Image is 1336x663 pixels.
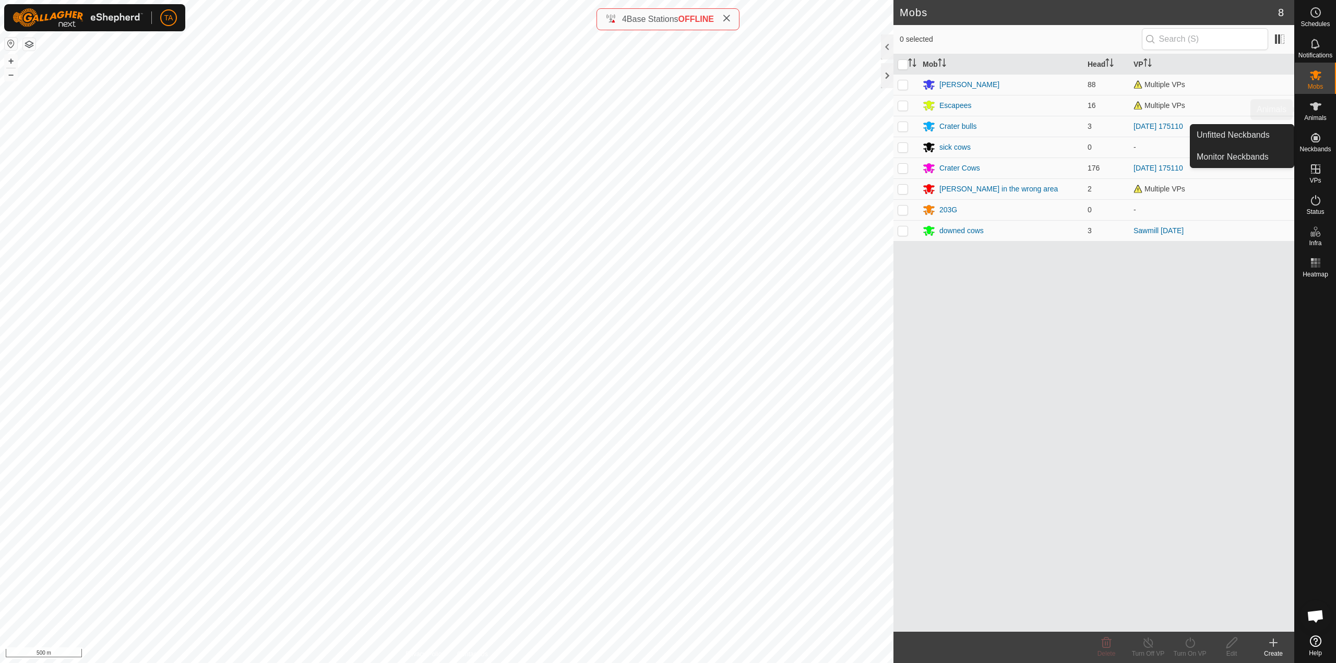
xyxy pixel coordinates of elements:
[1142,28,1268,50] input: Search (S)
[1306,209,1324,215] span: Status
[1197,129,1270,141] span: Unfitted Neckbands
[1299,146,1331,152] span: Neckbands
[1088,164,1100,172] span: 176
[1197,151,1269,163] span: Monitor Neckbands
[1127,649,1169,658] div: Turn Off VP
[1134,80,1185,89] span: Multiple VPs
[13,8,143,27] img: Gallagher Logo
[939,225,984,236] div: downed cows
[939,100,971,111] div: Escapees
[900,6,1278,19] h2: Mobs
[678,15,714,23] span: OFFLINE
[1303,271,1328,278] span: Heatmap
[1088,143,1092,151] span: 0
[939,142,971,153] div: sick cows
[1211,649,1252,658] div: Edit
[1088,101,1096,110] span: 16
[1309,177,1321,184] span: VPs
[5,55,17,67] button: +
[1088,122,1092,130] span: 3
[5,38,17,50] button: Reset Map
[1088,80,1096,89] span: 88
[457,649,488,659] a: Contact Us
[1134,185,1185,193] span: Multiple VPs
[1309,240,1321,246] span: Infra
[1190,125,1294,146] a: Unfitted Neckbands
[1088,185,1092,193] span: 2
[1169,649,1211,658] div: Turn On VP
[1143,60,1152,68] p-sorticon: Activate to sort
[164,13,173,23] span: TA
[1304,115,1327,121] span: Animals
[939,163,980,174] div: Crater Cows
[939,121,977,132] div: Crater bulls
[1105,60,1114,68] p-sorticon: Activate to sort
[1134,122,1183,130] a: [DATE] 175110
[1190,147,1294,167] a: Monitor Neckbands
[1083,54,1129,75] th: Head
[1309,650,1322,656] span: Help
[1308,83,1323,90] span: Mobs
[939,184,1058,195] div: [PERSON_NAME] in the wrong area
[918,54,1083,75] th: Mob
[5,68,17,81] button: –
[1129,199,1294,220] td: -
[1298,52,1332,58] span: Notifications
[1301,21,1330,27] span: Schedules
[1252,649,1294,658] div: Create
[900,34,1142,45] span: 0 selected
[1088,226,1092,235] span: 3
[1134,226,1184,235] a: Sawmill [DATE]
[908,60,916,68] p-sorticon: Activate to sort
[1129,54,1294,75] th: VP
[1129,137,1294,158] td: -
[1295,631,1336,660] a: Help
[1134,101,1185,110] span: Multiple VPs
[1088,206,1092,214] span: 0
[1134,164,1183,172] a: [DATE] 175110
[1300,600,1331,632] div: Open chat
[938,60,946,68] p-sorticon: Activate to sort
[939,204,957,215] div: 203G
[405,649,445,659] a: Privacy Policy
[1098,650,1116,657] span: Delete
[622,15,627,23] span: 4
[627,15,678,23] span: Base Stations
[939,79,999,90] div: [PERSON_NAME]
[23,38,35,51] button: Map Layers
[1278,5,1284,20] span: 8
